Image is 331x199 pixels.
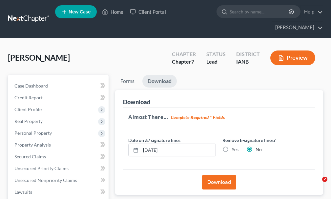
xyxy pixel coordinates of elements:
[14,95,43,100] span: Credit Report
[206,58,226,66] div: Lead
[301,6,323,18] a: Help
[191,58,194,65] span: 7
[309,177,324,192] iframe: Intercom live chat
[9,92,109,104] a: Credit Report
[230,6,290,18] input: Search by name...
[9,174,109,186] a: Unsecured Nonpriority Claims
[14,83,48,89] span: Case Dashboard
[14,177,77,183] span: Unsecured Nonpriority Claims
[14,142,51,148] span: Property Analysis
[236,50,260,58] div: District
[9,186,109,198] a: Lawsuits
[172,58,196,66] div: Chapter
[127,6,169,18] a: Client Portal
[202,175,236,189] button: Download
[14,107,42,112] span: Client Profile
[14,166,69,171] span: Unsecured Priority Claims
[14,189,32,195] span: Lawsuits
[14,118,43,124] span: Real Property
[272,22,323,33] a: [PERSON_NAME]
[270,50,315,65] button: Preview
[128,113,310,121] h5: Almost There...
[141,144,216,156] input: MM/DD/YYYY
[142,75,177,88] a: Download
[69,10,91,14] span: New Case
[8,53,70,62] span: [PERSON_NAME]
[9,163,109,174] a: Unsecured Priority Claims
[115,75,140,88] a: Forms
[256,146,262,153] label: No
[322,177,327,182] span: 2
[9,151,109,163] a: Secured Claims
[99,6,127,18] a: Home
[172,50,196,58] div: Chapter
[14,154,46,159] span: Secured Claims
[9,80,109,92] a: Case Dashboard
[206,50,226,58] div: Status
[232,146,238,153] label: Yes
[128,137,180,144] label: Date on /s/ signature lines
[123,98,150,106] div: Download
[171,115,225,120] strong: Complete Required * Fields
[14,130,52,136] span: Personal Property
[222,137,310,144] label: Remove E-signature lines?
[9,139,109,151] a: Property Analysis
[236,58,260,66] div: IANB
